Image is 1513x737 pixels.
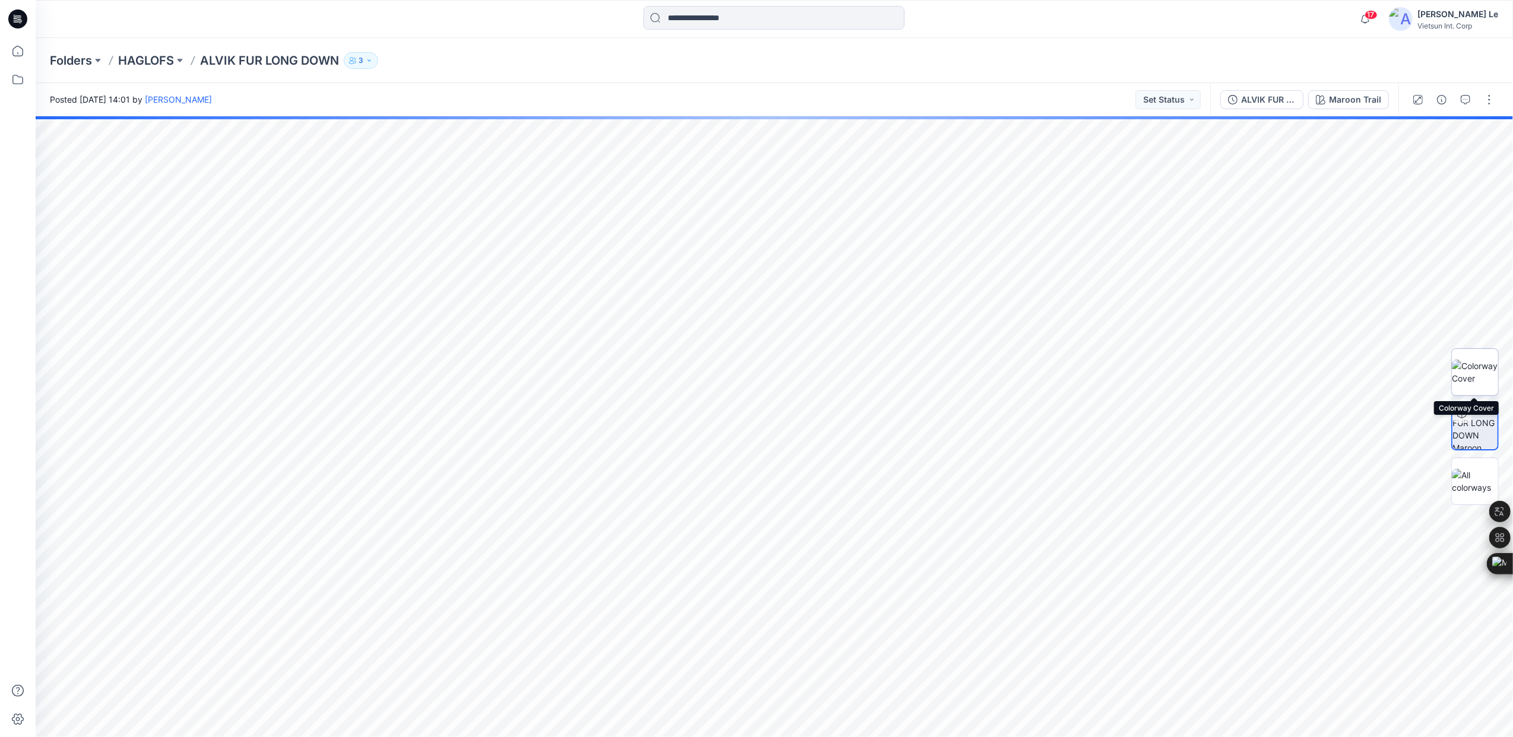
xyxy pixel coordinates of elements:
[200,52,339,69] p: ALVIK FUR LONG DOWN
[1389,7,1413,31] img: avatar
[1452,469,1498,494] img: All colorways
[1417,21,1498,30] div: Vietsun Int. Corp
[344,52,378,69] button: 3
[1452,404,1498,449] img: ALVIK FUR LONG DOWN Maroon Trail
[1241,93,1296,106] div: ALVIK FUR LONG DOWN
[50,52,92,69] a: Folders
[1329,93,1381,106] div: Maroon Trail
[118,52,174,69] a: HAGLOFS
[1220,90,1303,109] button: ALVIK FUR LONG DOWN
[50,93,212,106] span: Posted [DATE] 14:01 by
[359,54,363,67] p: 3
[145,94,212,104] a: [PERSON_NAME]
[1308,90,1389,109] button: Maroon Trail
[1452,360,1498,385] img: Colorway Cover
[1432,90,1451,109] button: Details
[1365,10,1378,20] span: 17
[1417,7,1498,21] div: [PERSON_NAME] Le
